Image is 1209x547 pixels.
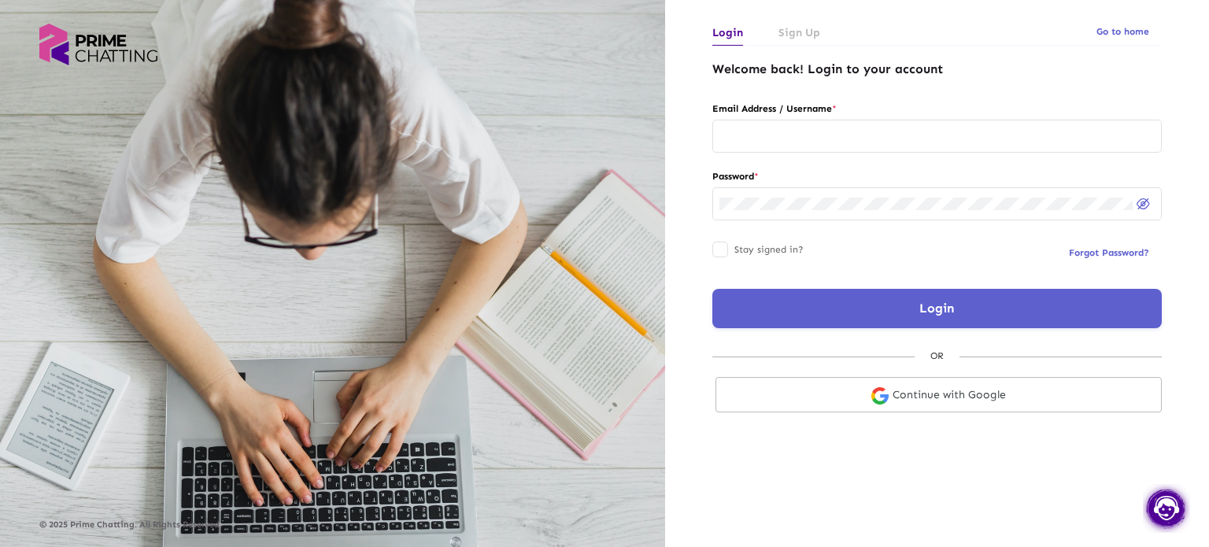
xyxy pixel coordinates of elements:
img: chat.png [1143,484,1190,533]
p: © 2025 Prime Chatting. All Rights Reserved. [39,520,626,530]
h4: Welcome back! Login to your account [712,61,1162,76]
img: logo [39,24,157,65]
img: eye-off.svg [1137,198,1150,209]
a: Continue with Google [715,377,1162,412]
div: OR [915,347,959,364]
button: Hide password [1133,192,1155,214]
span: Go to home [1096,26,1149,37]
label: Password [712,168,1162,185]
button: Forgot Password? [1056,238,1162,267]
a: Sign Up [778,20,820,46]
a: Login [712,20,743,46]
span: Login [919,301,954,316]
span: Stay signed in? [734,240,804,259]
span: Forgot Password? [1069,247,1149,258]
button: Login [712,289,1162,328]
label: Email Address / Username [712,100,1162,117]
button: Go to home [1084,17,1162,46]
img: google-login.svg [871,387,889,405]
